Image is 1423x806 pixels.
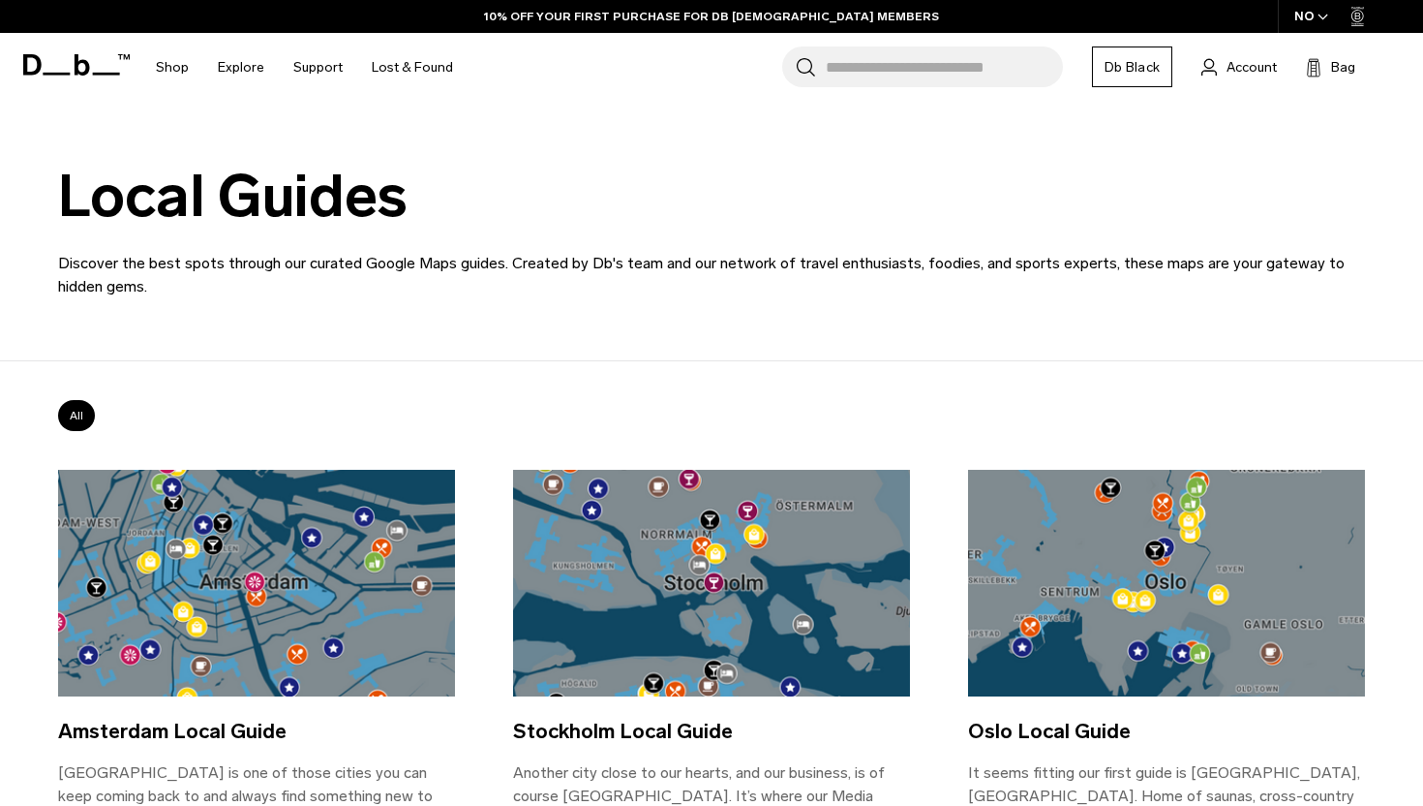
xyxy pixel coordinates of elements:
h4: Amsterdam Local Guide [58,716,455,747]
button: Bag [1306,55,1355,78]
img: Oslo Local Guide [968,470,1365,697]
a: Db Black [1092,46,1172,87]
a: Explore [218,33,264,102]
img: Stockholm Local Guide [513,470,910,697]
a: Support [293,33,343,102]
img: Amsterdam Local Guide [58,470,455,697]
h4: Stockholm Local Guide [513,716,910,747]
h4: Oslo Local Guide [968,716,1365,747]
h1: Local Guides [58,164,1365,298]
a: 10% OFF YOUR FIRST PURCHASE FOR DB [DEMOGRAPHIC_DATA] MEMBERS [484,8,939,25]
a: Shop [156,33,189,102]
span: Bag [1331,57,1355,77]
p: Discover the best spots through our curated Google Maps guides. Created by Db's team and our netw... [58,229,1365,298]
span: Account [1226,57,1277,77]
a: Lost & Found [372,33,453,102]
nav: Main Navigation [141,33,468,102]
a: All [70,409,83,422]
a: Account [1201,55,1277,78]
